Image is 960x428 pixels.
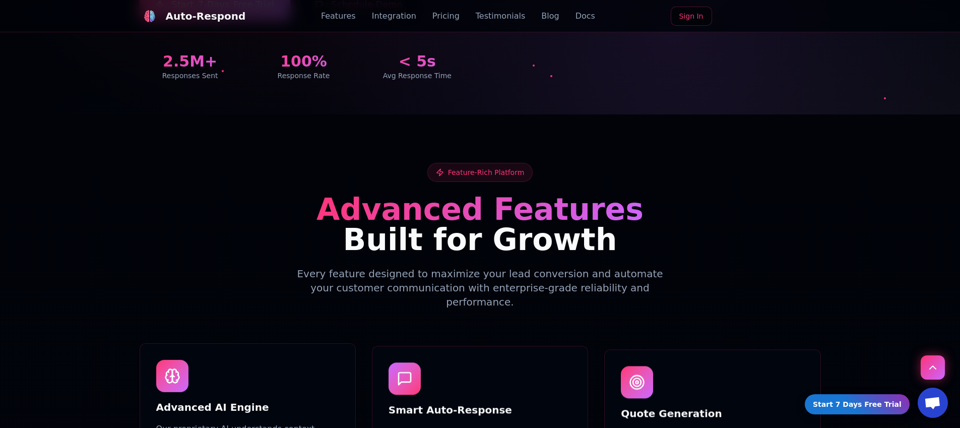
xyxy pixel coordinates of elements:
[253,71,354,81] div: Response Rate
[156,400,339,414] h3: Advanced AI Engine
[621,406,804,420] h3: Quote Generation
[253,52,354,71] div: 100%
[140,71,241,81] div: Responses Sent
[140,6,246,26] a: Auto-Respond LogoAuto-Respond
[805,394,910,414] a: Start 7 Days Free Trial
[366,71,468,81] div: Avg Response Time
[921,355,945,380] button: Scroll to top
[432,10,460,22] a: Pricing
[389,403,571,417] h3: Smart Auto-Response
[366,52,468,71] div: < 5s
[287,267,674,309] p: Every feature designed to maximize your lead conversion and automate your customer communication ...
[541,10,559,22] a: Blog
[343,222,617,257] span: Built for Growth
[140,52,241,71] div: 2.5M+
[671,7,712,26] a: Sign In
[476,10,526,22] a: Testimonials
[166,9,246,23] div: Auto-Respond
[316,192,644,227] span: Advanced Features
[372,10,416,22] a: Integration
[918,388,948,418] div: Open chat
[715,6,826,28] iframe: Sign in with Google Button
[575,10,595,22] a: Docs
[321,10,356,22] a: Features
[448,167,525,177] span: Feature-Rich Platform
[144,10,156,22] img: Auto-Respond Logo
